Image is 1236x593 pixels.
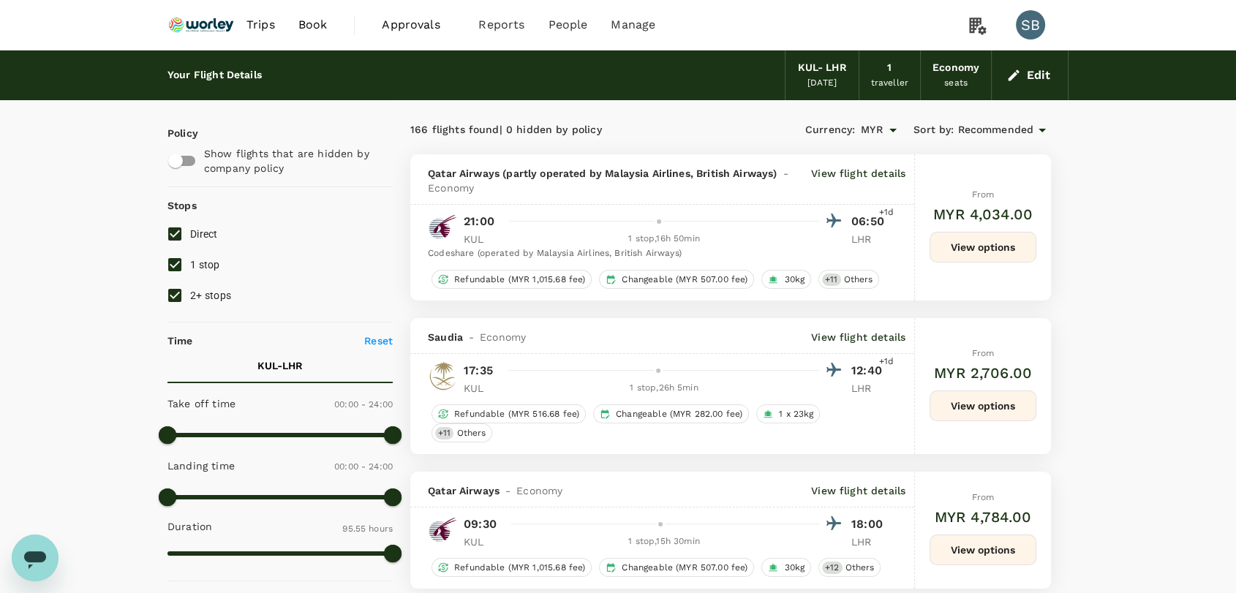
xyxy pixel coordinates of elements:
div: [DATE] [807,76,837,91]
span: 1 stop [190,259,220,271]
button: View options [930,535,1036,565]
div: Changeable (MYR 507.00 fee) [599,270,754,289]
span: Others [451,427,491,439]
p: LHR [851,232,888,246]
span: 00:00 - 24:00 [334,399,393,409]
span: 2+ stops [190,290,231,301]
p: KUL - LHR [257,358,303,373]
p: Take off time [167,396,235,411]
button: Open [883,120,903,140]
img: Ranhill Worley Sdn Bhd [167,9,235,41]
p: Policy [167,126,181,140]
span: +1d [879,205,894,220]
p: 06:50 [851,213,888,230]
p: View flight details [811,166,905,195]
div: Changeable (MYR 282.00 fee) [593,404,749,423]
span: + 11 [822,273,840,286]
span: 00:00 - 24:00 [334,461,393,472]
div: Economy [932,60,979,76]
span: Reports [478,16,524,34]
div: 1 [887,60,892,76]
p: LHR [851,381,888,396]
span: Refundable (MYR 1,015.68 fee) [448,562,591,574]
span: Manage [611,16,655,34]
div: Refundable (MYR 1,015.68 fee) [432,558,592,577]
span: Saudia [428,330,463,344]
span: Changeable (MYR 282.00 fee) [610,408,748,420]
span: Direct [190,228,218,240]
div: 30kg [761,558,811,577]
img: SV [428,361,457,390]
span: + 12 [822,562,842,574]
span: Book [298,16,328,34]
span: +1d [879,355,894,369]
span: Changeable (MYR 507.00 fee) [616,562,753,574]
span: 30kg [778,273,810,286]
div: SB [1016,10,1045,39]
span: 1 x 23kg [773,408,819,420]
span: Others [838,273,879,286]
span: Economy [516,483,562,498]
h6: MYR 2,706.00 [934,361,1032,385]
p: 12:40 [851,362,888,379]
p: 18:00 [851,515,888,533]
div: Your Flight Details [167,67,262,83]
div: KUL - LHR [797,60,846,76]
div: 1 x 23kg [756,404,820,423]
span: Qatar Airways [428,483,500,498]
p: KUL [464,381,500,396]
span: - [463,330,480,344]
p: 09:30 [464,515,497,533]
div: seats [944,76,968,91]
span: Refundable (MYR 1,015.68 fee) [448,273,591,286]
img: QR [428,515,457,544]
span: 95.55 hours [342,524,393,534]
div: traveller [871,76,908,91]
div: 1 stop , 16h 50min [509,232,819,246]
span: - [500,483,516,498]
p: KUL [464,535,500,549]
span: From [972,492,995,502]
span: Changeable (MYR 507.00 fee) [616,273,753,286]
span: Trips [246,16,275,34]
div: +11Others [432,423,492,442]
div: 1 stop , 15h 30min [509,535,819,549]
p: LHR [851,535,888,549]
button: View options [930,232,1036,262]
span: From [972,348,995,358]
div: +11Others [818,270,879,289]
span: Currency : [805,122,855,138]
p: 17:35 [464,362,493,379]
span: Economy [428,181,474,195]
button: Edit [1003,64,1056,87]
span: People [548,16,587,34]
div: Refundable (MYR 1,015.68 fee) [432,270,592,289]
p: Time [167,333,193,348]
span: Sort by : [913,122,954,138]
p: Landing time [167,458,235,473]
span: Economy [480,330,526,344]
span: Others [840,562,881,574]
span: Approvals [382,16,455,34]
span: Refundable (MYR 516.68 fee) [448,408,585,420]
iframe: Button to launch messaging window [12,535,59,581]
p: View flight details [811,483,905,498]
p: View flight details [811,330,905,344]
span: 30kg [778,562,810,574]
span: Recommended [957,122,1033,138]
h6: MYR 4,784.00 [935,505,1032,529]
div: Codeshare (operated by Malaysia Airlines, British Airways) [428,246,888,261]
strong: Stops [167,200,197,211]
div: 1 stop , 26h 5min [509,381,819,396]
div: 166 flights found | 0 hidden by policy [410,122,731,138]
p: Reset [364,333,393,348]
span: Qatar Airways (partly operated by Malaysia Airlines, British Airways) [428,166,777,181]
div: 30kg [761,270,811,289]
span: + 11 [435,427,453,439]
button: View options [930,390,1036,421]
p: Show flights that are hidden by company policy [204,146,383,175]
h6: MYR 4,034.00 [933,203,1033,226]
span: - [777,166,794,181]
span: From [972,189,995,200]
p: 21:00 [464,213,494,230]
